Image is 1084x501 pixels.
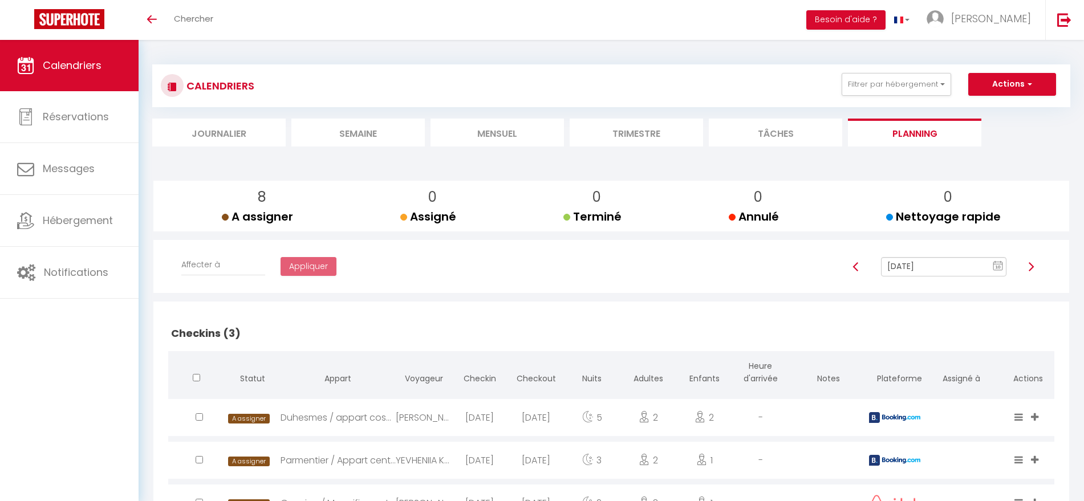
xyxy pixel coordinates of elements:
[240,373,265,384] span: Statut
[43,213,113,227] span: Hébergement
[396,351,452,396] th: Voyageur
[995,264,1001,270] text: 10
[738,186,779,208] p: 0
[508,351,564,396] th: Checkout
[174,13,213,25] span: Chercher
[806,10,886,30] button: Besoin d'aide ?
[222,209,293,225] span: A assigner
[676,351,732,396] th: Enfants
[452,442,508,479] div: [DATE]
[231,186,293,208] p: 8
[564,399,620,436] div: 5
[927,10,944,27] img: ...
[881,257,1006,276] input: Select Date
[868,351,921,396] th: Plateforme
[34,9,104,29] img: Super Booking
[732,399,788,436] div: -
[1036,453,1084,501] iframe: LiveChat chat widget
[709,119,842,146] li: Tâches
[921,351,1001,396] th: Assigné à
[789,351,868,396] th: Notes
[563,209,622,225] span: Terminé
[620,351,676,396] th: Adultes
[848,119,981,146] li: Planning
[1057,13,1071,27] img: logout
[732,442,788,479] div: -
[228,457,269,466] span: A assigner
[168,316,1054,351] h2: Checkins (3)
[452,399,508,436] div: [DATE]
[281,442,396,479] div: Parmentier / Appart central vue tour-Eiffel
[44,265,108,279] span: Notifications
[968,73,1056,96] button: Actions
[43,161,95,176] span: Messages
[1001,351,1054,396] th: Actions
[508,442,564,479] div: [DATE]
[951,11,1031,26] span: [PERSON_NAME]
[620,399,676,436] div: 2
[396,399,452,436] div: [PERSON_NAME]
[184,73,254,99] h3: CALENDRIERS
[291,119,425,146] li: Semaine
[400,209,456,225] span: Assigné
[620,442,676,479] div: 2
[732,351,788,396] th: Heure d'arrivée
[842,73,951,96] button: Filtrer par hébergement
[152,119,286,146] li: Journalier
[895,186,1001,208] p: 0
[43,58,102,72] span: Calendriers
[228,414,269,423] span: A assigner
[564,442,620,479] div: 3
[452,351,508,396] th: Checkin
[431,119,564,146] li: Mensuel
[869,455,920,466] img: booking2.png
[564,351,620,396] th: Nuits
[886,209,1001,225] span: Nettoyage rapide
[281,257,336,276] button: Appliquer
[851,262,860,271] img: arrow-left3.svg
[396,442,452,479] div: YEVHENIIA KOVALOVA
[869,412,920,423] img: booking2.png
[573,186,622,208] p: 0
[729,209,779,225] span: Annulé
[281,399,396,436] div: Duhesmes / appart cosy Montmartre
[1026,262,1036,271] img: arrow-right3.svg
[676,442,732,479] div: 1
[508,399,564,436] div: [DATE]
[676,399,732,436] div: 2
[43,109,109,124] span: Réservations
[409,186,456,208] p: 0
[324,373,351,384] span: Appart
[570,119,703,146] li: Trimestre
